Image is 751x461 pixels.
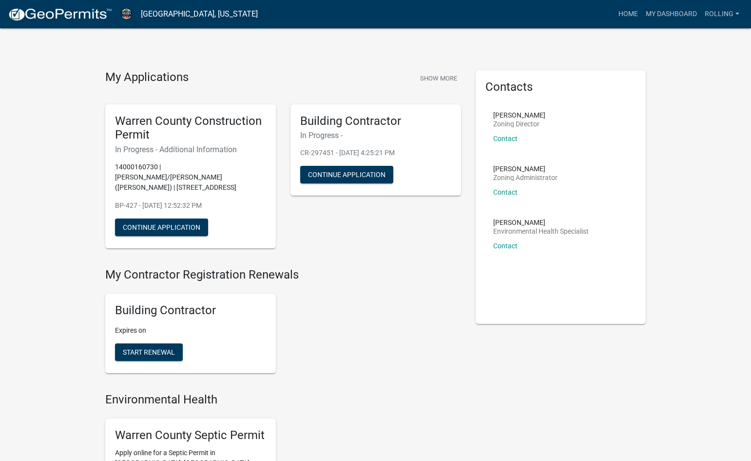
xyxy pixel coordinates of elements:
[115,145,266,154] h6: In Progress - Additional Information
[105,70,189,85] h4: My Applications
[493,112,545,119] p: [PERSON_NAME]
[493,174,558,181] p: Zoning Administrator
[493,135,518,142] a: Contact
[485,80,636,94] h5: Contacts
[300,148,451,158] p: CR-297451 - [DATE] 4:25:21 PM
[105,268,461,381] wm-registration-list-section: My Contractor Registration Renewals
[493,120,545,127] p: Zoning Director
[493,228,589,235] p: Environmental Health Specialist
[115,325,266,336] p: Expires on
[115,428,266,442] h5: Warren County Septic Permit
[123,348,175,356] span: Start Renewal
[493,219,589,226] p: [PERSON_NAME]
[416,70,461,86] button: Show More
[115,303,266,318] h5: Building Contractor
[115,114,266,142] h5: Warren County Construction Permit
[115,219,208,236] button: Continue Application
[141,6,258,22] a: [GEOGRAPHIC_DATA], [US_STATE]
[493,188,518,196] a: Contact
[701,5,743,23] a: ROLLING
[642,5,701,23] a: My Dashboard
[105,268,461,282] h4: My Contractor Registration Renewals
[120,7,133,20] img: Warren County, Iowa
[300,114,451,128] h5: Building Contractor
[115,343,183,361] button: Start Renewal
[115,200,266,211] p: BP-427 - [DATE] 12:52:32 PM
[300,131,451,140] h6: In Progress -
[105,393,461,407] h4: Environmental Health
[115,162,266,193] p: 14000160730 | [PERSON_NAME]/[PERSON_NAME] ([PERSON_NAME]) | [STREET_ADDRESS]
[493,242,518,250] a: Contact
[493,165,558,172] p: [PERSON_NAME]
[615,5,642,23] a: Home
[300,166,393,183] button: Continue Application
